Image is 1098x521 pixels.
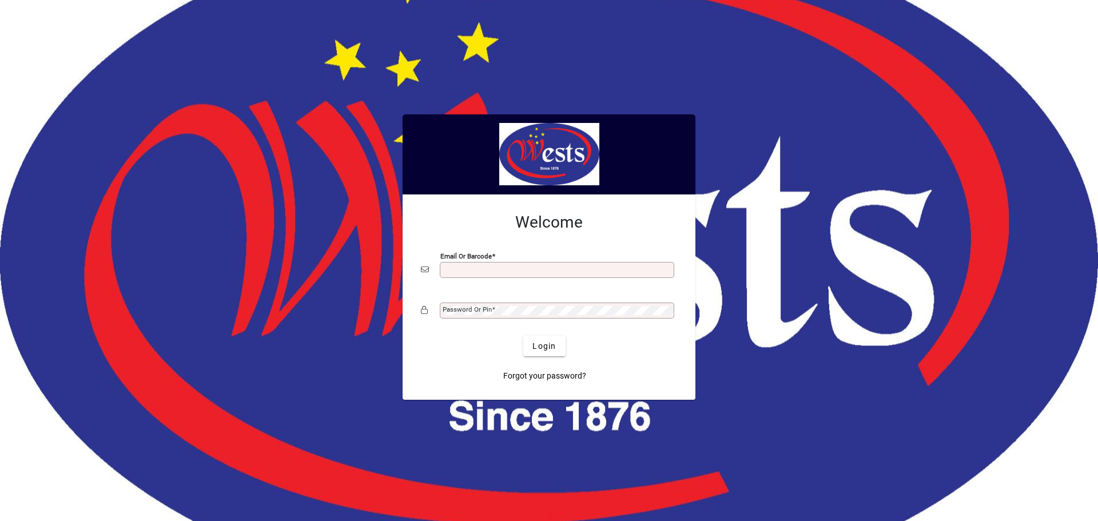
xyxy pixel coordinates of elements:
button: Login [523,336,565,356]
mat-label: Password or Pin [443,305,492,313]
h2: Welcome [421,213,677,232]
a: Forgot your password? [499,365,591,386]
mat-label: Email or Barcode [440,252,492,260]
span: Login [532,340,556,352]
span: Forgot your password? [503,370,586,382]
